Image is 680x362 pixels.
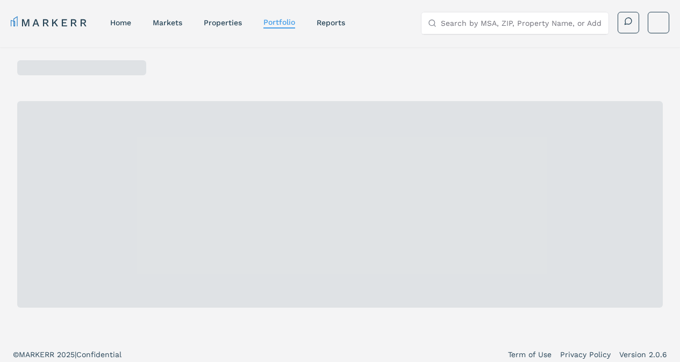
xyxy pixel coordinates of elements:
[204,18,242,27] a: properties
[619,349,667,360] a: Version 2.0.6
[11,15,89,30] a: MARKERR
[13,350,19,359] span: ©
[19,350,57,359] span: MARKERR
[110,18,131,27] a: home
[76,350,121,359] span: Confidential
[317,18,345,27] a: reports
[560,349,611,360] a: Privacy Policy
[508,349,552,360] a: Term of Use
[263,18,295,26] a: Portfolio
[57,350,76,359] span: 2025 |
[153,18,182,27] a: markets
[441,12,602,34] input: Search by MSA, ZIP, Property Name, or Address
